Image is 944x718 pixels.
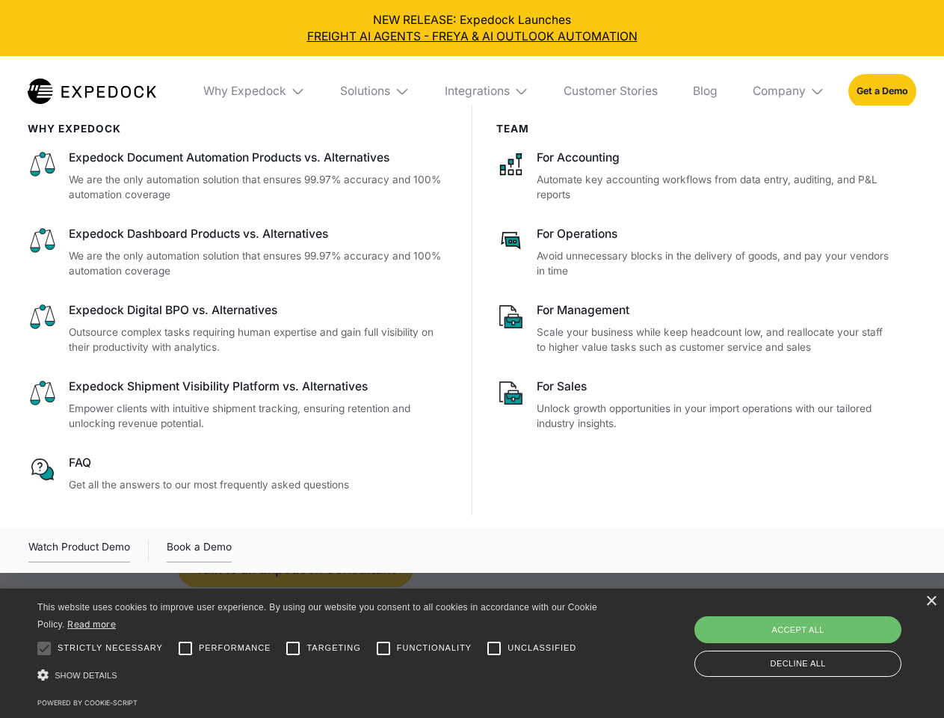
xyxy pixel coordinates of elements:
span: Targeting [306,642,360,654]
a: For OperationsAvoid unnecessary blocks in the delivery of goods, and pay your vendors in time [496,226,893,279]
div: Expedock Shipment Visibility Platform vs. Alternatives [69,378,448,395]
span: Strictly necessary [58,642,163,654]
div: Company [741,56,836,126]
a: Customer Stories [552,56,669,126]
p: Unlock growth opportunities in your import operations with our tailored industry insights. [537,401,892,432]
p: Get all the answers to our most frequently asked questions [69,477,448,493]
span: Functionality [397,642,472,654]
div: Expedock Dashboard Products vs. Alternatives [69,226,448,242]
a: FREIGHT AI AGENTS - FREYA & AI OUTLOOK AUTOMATION [12,28,933,45]
div: For Operations [537,226,892,242]
a: Expedock Shipment Visibility Platform vs. AlternativesEmpower clients with intuitive shipment tra... [28,378,448,432]
p: We are the only automation solution that ensures 99.97% accuracy and 100% automation coverage [69,172,448,203]
a: Read more [67,619,116,630]
a: Expedock Digital BPO vs. AlternativesOutsource complex tasks requiring human expertise and gain f... [28,302,448,355]
div: For Management [537,302,892,319]
div: Why Expedock [191,56,317,126]
div: Watch Product Demo [28,538,130,562]
a: For SalesUnlock growth opportunities in your import operations with our tailored industry insights. [496,378,893,432]
a: Get a Demo [848,74,916,108]
a: Book a Demo [167,538,232,562]
div: Integrations [433,56,540,126]
span: Performance [199,642,271,654]
p: Automate key accounting workflows from data entry, auditing, and P&L reports [537,172,892,203]
div: Team [496,123,893,135]
div: Integrations [445,84,510,99]
div: For Accounting [537,150,892,166]
div: For Sales [537,378,892,395]
div: Show details [37,666,602,686]
a: Expedock Dashboard Products vs. AlternativesWe are the only automation solution that ensures 99.9... [28,226,448,279]
span: Show details [55,671,117,680]
p: Empower clients with intuitive shipment tracking, ensuring retention and unlocking revenue potent... [69,401,448,432]
p: Outsource complex tasks requiring human expertise and gain full visibility on their productivity ... [69,325,448,355]
div: Company [753,84,806,99]
p: Scale your business while keep headcount low, and reallocate your staff to higher value tasks suc... [537,325,892,355]
a: For ManagementScale your business while keep headcount low, and reallocate your staff to higher v... [496,302,893,355]
div: Expedock Digital BPO vs. Alternatives [69,302,448,319]
a: For AccountingAutomate key accounting workflows from data entry, auditing, and P&L reports [496,150,893,203]
span: Unclassified [508,642,576,654]
a: FAQGet all the answers to our most frequently asked questions [28,455,448,492]
div: Solutions [329,56,422,126]
p: Avoid unnecessary blocks in the delivery of goods, and pay your vendors in time [537,248,892,279]
p: We are the only automation solution that ensures 99.97% accuracy and 100% automation coverage [69,248,448,279]
div: Expedock Document Automation Products vs. Alternatives [69,150,448,166]
div: WHy Expedock [28,123,448,135]
div: Why Expedock [203,84,286,99]
iframe: Chat Widget [695,556,944,718]
div: FAQ [69,455,448,471]
a: Expedock Document Automation Products vs. AlternativesWe are the only automation solution that en... [28,150,448,203]
a: Blog [681,56,729,126]
span: This website uses cookies to improve user experience. By using our website you consent to all coo... [37,602,597,630]
div: Solutions [340,84,390,99]
div: NEW RELEASE: Expedock Launches [12,12,933,45]
a: open lightbox [28,538,130,562]
a: Powered by cookie-script [37,699,138,707]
